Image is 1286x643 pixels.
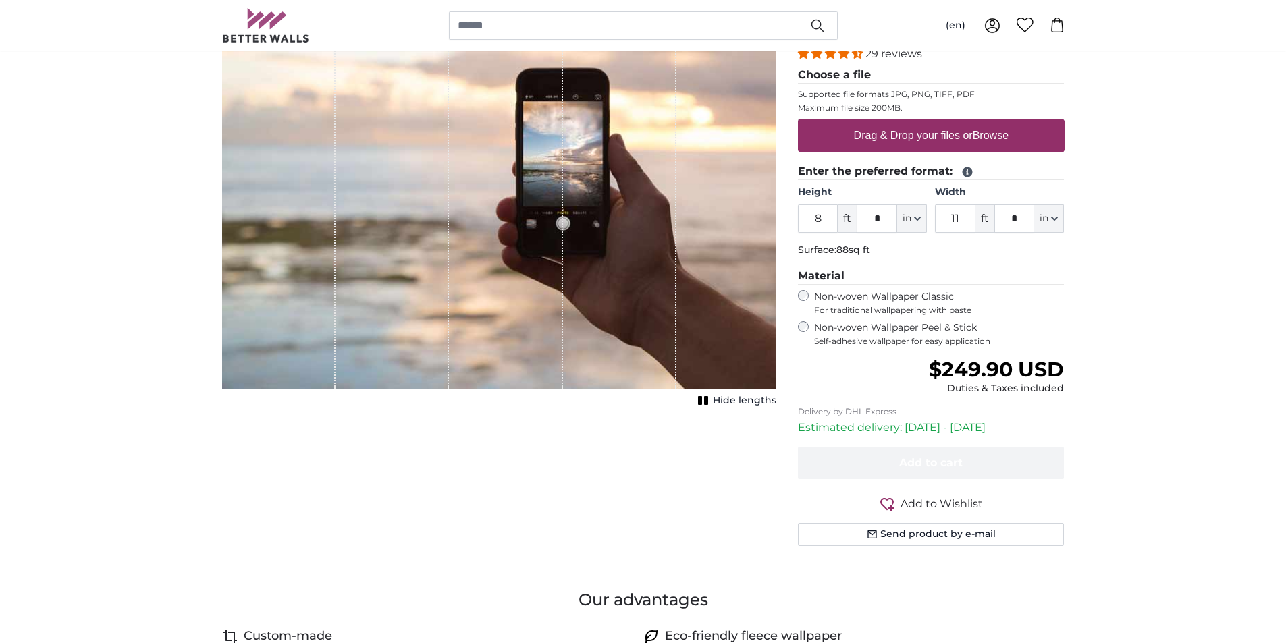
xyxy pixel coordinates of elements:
span: in [1040,212,1048,225]
label: Width [935,186,1064,199]
legend: Material [798,268,1065,285]
span: Self-adhesive wallpaper for easy application [814,336,1065,347]
button: (en) [935,13,976,38]
button: Hide lengths [694,391,776,410]
span: $249.90 USD [929,357,1064,382]
span: Add to cart [899,456,963,469]
p: Delivery by DHL Express [798,406,1065,417]
u: Browse [973,130,1009,141]
h3: Our advantages [222,589,1065,611]
img: Betterwalls [222,8,310,43]
legend: Enter the preferred format: [798,163,1065,180]
p: Surface: [798,244,1065,257]
div: Duties & Taxes included [929,382,1064,395]
button: Add to Wishlist [798,495,1065,512]
span: ft [838,204,857,233]
p: Maximum file size 200MB. [798,103,1065,113]
legend: Choose a file [798,67,1065,84]
label: Non-woven Wallpaper Classic [814,290,1065,316]
p: Estimated delivery: [DATE] - [DATE] [798,420,1065,436]
span: For traditional wallpapering with paste [814,305,1065,316]
span: 88sq ft [836,244,870,256]
button: in [1034,204,1064,233]
span: in [903,212,911,225]
span: 4.34 stars [798,47,865,60]
span: Hide lengths [713,394,776,408]
button: in [897,204,927,233]
label: Drag & Drop your files or [848,122,1013,149]
label: Height [798,186,927,199]
span: ft [975,204,994,233]
span: Add to Wishlist [901,496,983,512]
label: Non-woven Wallpaper Peel & Stick [814,321,1065,347]
span: 29 reviews [865,47,922,60]
p: Supported file formats JPG, PNG, TIFF, PDF [798,89,1065,100]
button: Add to cart [798,447,1065,479]
button: Send product by e-mail [798,523,1065,546]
